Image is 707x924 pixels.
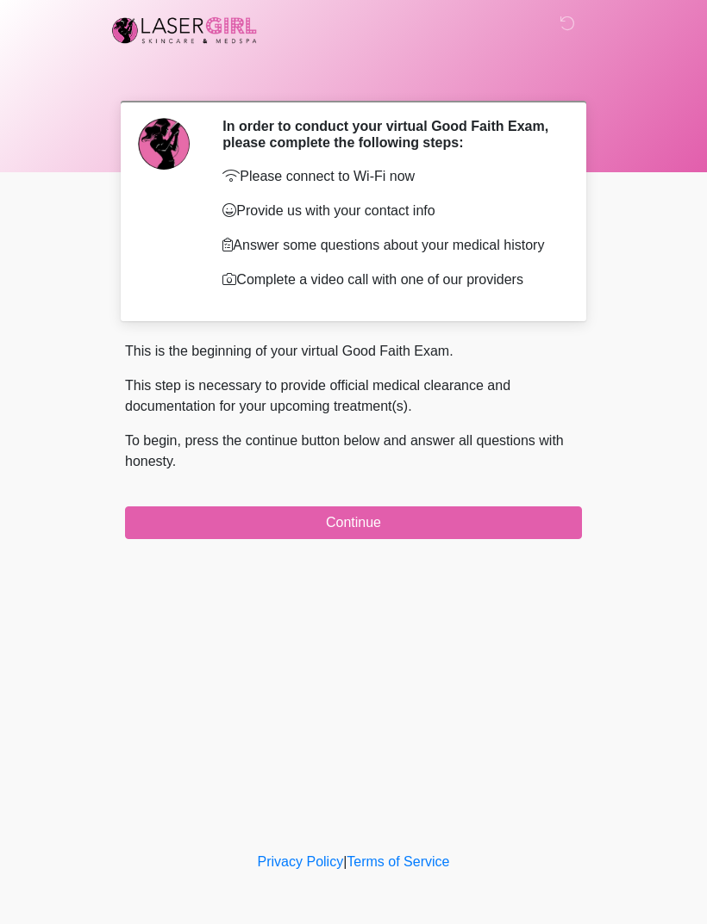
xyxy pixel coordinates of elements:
[125,375,582,417] p: This step is necessary to provide official medical clearance and documentation for your upcoming ...
[222,166,556,187] p: Please connect to Wi-Fi now
[347,854,449,869] a: Terms of Service
[258,854,344,869] a: Privacy Policy
[138,118,190,170] img: Agent Avatar
[125,431,582,472] p: To begin, press the continue button below and answer all questions with honesty.
[125,506,582,539] button: Continue
[222,118,556,151] h2: In order to conduct your virtual Good Faith Exam, please complete the following steps:
[125,341,582,362] p: This is the beginning of your virtual Good Faith Exam.
[222,201,556,221] p: Provide us with your contact info
[222,235,556,256] p: Answer some questions about your medical history
[108,13,261,47] img: Laser Girl Med Spa LLC Logo
[343,854,347,869] a: |
[222,270,556,290] p: Complete a video call with one of our providers
[112,62,595,94] h1: ‎ ‎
